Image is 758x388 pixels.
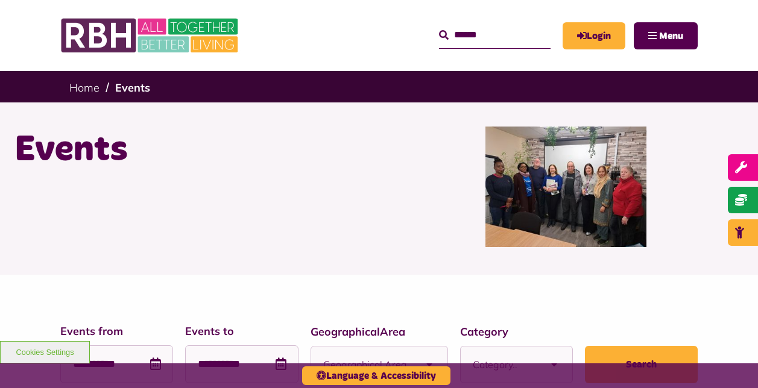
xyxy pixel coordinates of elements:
[69,81,99,95] a: Home
[460,324,573,340] label: Category
[485,127,646,247] img: Group photo of customers and colleagues at Spotland Community Centre
[659,31,683,41] span: Menu
[185,323,298,339] label: Events to
[563,22,625,49] a: MyRBH
[585,346,698,383] button: Search
[60,12,241,59] img: RBH
[14,127,370,174] h1: Events
[60,323,173,339] label: Events from
[634,22,698,49] button: Navigation
[323,346,411,383] span: Geographical Area..
[704,334,758,388] iframe: Netcall Web Assistant for live chat
[311,324,448,340] label: GeographicalArea
[302,366,450,385] button: Language & Accessibility
[115,81,150,95] a: Events
[473,346,536,383] span: Category..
